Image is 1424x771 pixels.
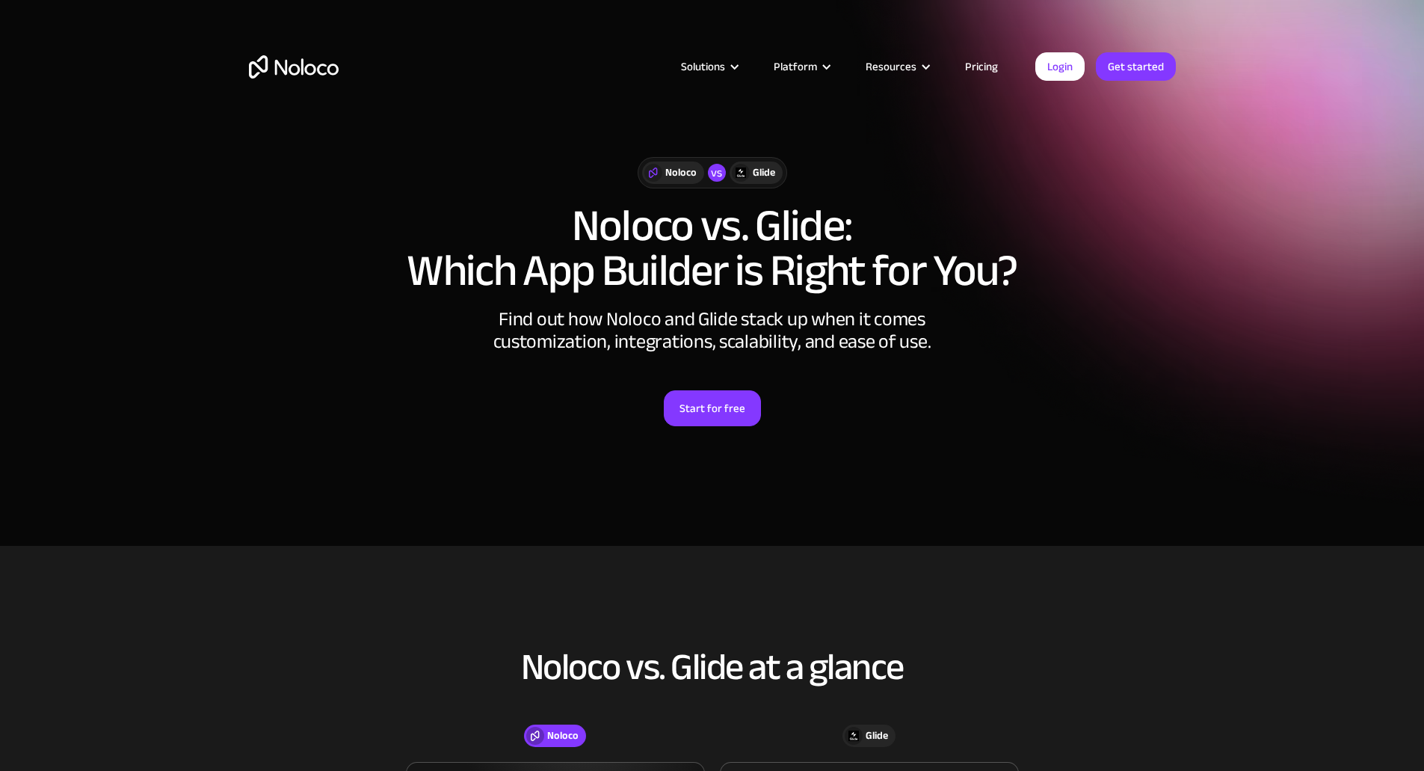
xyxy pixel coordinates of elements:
div: Solutions [681,57,725,76]
a: Start for free [664,390,761,426]
div: Resources [866,57,916,76]
a: Pricing [946,57,1017,76]
div: vs [708,164,726,182]
h1: Noloco vs. Glide: Which App Builder is Right for You? [249,203,1176,293]
div: Glide [866,728,888,744]
div: Resources [847,57,946,76]
div: Noloco [665,165,697,181]
div: Platform [755,57,847,76]
h2: Noloco vs. Glide at a glance [249,647,1176,687]
div: Find out how Noloco and Glide stack up when it comes customization, integrations, scalability, an... [488,308,937,353]
a: home [249,55,339,79]
div: Noloco [547,728,579,744]
a: Login [1035,52,1085,81]
div: Platform [774,57,817,76]
a: Get started [1096,52,1176,81]
div: Glide [753,165,775,181]
div: Solutions [662,57,755,76]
